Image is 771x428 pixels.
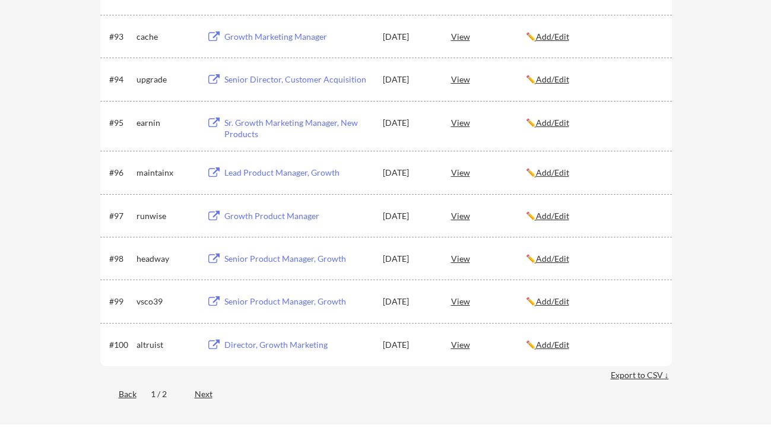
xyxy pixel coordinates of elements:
[137,253,196,265] div: headway
[109,117,132,129] div: #95
[383,167,435,179] div: [DATE]
[224,253,372,265] div: Senior Product Manager, Growth
[109,339,132,351] div: #100
[224,167,372,179] div: Lead Product Manager, Growth
[383,296,435,307] div: [DATE]
[224,339,372,351] div: Director, Growth Marketing
[526,74,661,85] div: ✏️
[383,339,435,351] div: [DATE]
[526,253,661,265] div: ✏️
[536,211,569,221] u: Add/Edit
[451,248,526,269] div: View
[526,31,661,43] div: ✏️
[224,117,372,140] div: Sr. Growth Marketing Manager, New Products
[137,74,196,85] div: upgrade
[536,253,569,264] u: Add/Edit
[137,296,196,307] div: vsco39
[137,117,196,129] div: earnin
[526,339,661,351] div: ✏️
[611,369,672,381] div: Export to CSV ↓
[536,167,569,177] u: Add/Edit
[383,117,435,129] div: [DATE]
[137,167,196,179] div: maintainx
[451,334,526,355] div: View
[451,290,526,312] div: View
[383,210,435,222] div: [DATE]
[451,26,526,47] div: View
[109,253,132,265] div: #98
[526,210,661,222] div: ✏️
[536,74,569,84] u: Add/Edit
[109,210,132,222] div: #97
[151,388,180,400] div: 1 / 2
[526,117,661,129] div: ✏️
[451,68,526,90] div: View
[137,31,196,43] div: cache
[195,388,226,400] div: Next
[536,118,569,128] u: Add/Edit
[383,31,435,43] div: [DATE]
[109,74,132,85] div: #94
[383,74,435,85] div: [DATE]
[109,31,132,43] div: #93
[451,205,526,226] div: View
[451,161,526,183] div: View
[109,296,132,307] div: #99
[383,253,435,265] div: [DATE]
[536,31,569,42] u: Add/Edit
[224,31,372,43] div: Growth Marketing Manager
[137,339,196,351] div: altruist
[526,296,661,307] div: ✏️
[109,167,132,179] div: #96
[137,210,196,222] div: runwise
[224,74,372,85] div: Senior Director, Customer Acquisition
[526,167,661,179] div: ✏️
[224,296,372,307] div: Senior Product Manager, Growth
[536,340,569,350] u: Add/Edit
[536,296,569,306] u: Add/Edit
[451,112,526,133] div: View
[224,210,372,222] div: Growth Product Manager
[100,388,137,400] div: Back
